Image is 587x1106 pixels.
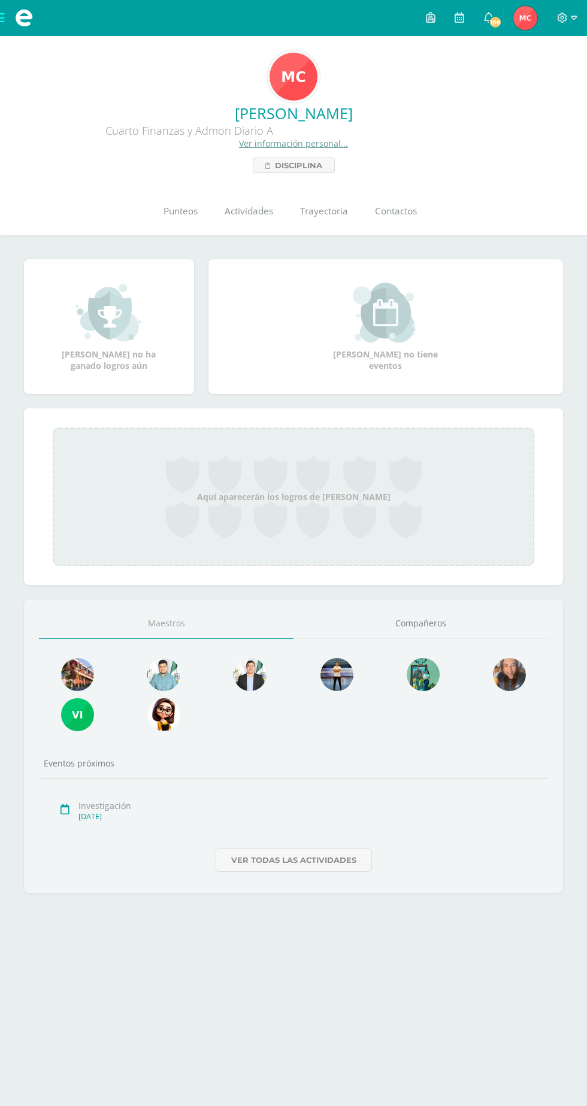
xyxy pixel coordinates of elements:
span: Punteos [164,205,198,217]
div: [PERSON_NAME] no ha ganado logros aún [49,283,169,371]
div: Aquí aparecerán los logros de [PERSON_NAME] [53,428,534,566]
img: 7368d688e84aafb8f352c43143377faa.png [270,53,317,101]
img: f42db2dd1cd36b3b6e69d82baa85bd48.png [407,658,440,691]
a: Contactos [361,187,430,235]
a: Compañeros [293,608,548,639]
span: Actividades [225,205,273,217]
div: [DATE] [78,811,535,822]
a: Maestros [39,608,293,639]
a: [PERSON_NAME] [10,103,577,123]
span: Contactos [375,205,417,217]
a: Ver información personal... [239,138,348,149]
img: d53a6cbdd07aaf83c60ff9fb8bbf0950.png [493,658,526,691]
img: 86ad762a06db99f3d783afd7c36c2468.png [61,698,94,731]
img: achievement_small.png [76,283,141,343]
img: d582243b974c2045ac8dbc0446ec51e5.png [147,698,180,731]
div: Cuarto Finanzas y Admon Diario A [10,123,369,138]
a: Trayectoria [286,187,361,235]
a: Disciplina [253,157,335,173]
span: 108 [489,16,502,29]
img: e29994105dc3c498302d04bab28faecd.png [61,658,94,691]
a: Ver todas las actividades [216,849,372,872]
img: 0f63e8005e7200f083a8d258add6f512.png [147,658,180,691]
span: Disciplina [275,158,322,172]
a: Actividades [211,187,286,235]
img: event_small.png [353,283,418,343]
div: Eventos próximos [39,757,548,769]
span: Trayectoria [300,205,348,217]
div: Investigación [78,800,535,811]
div: [PERSON_NAME] no tiene eventos [326,283,446,371]
img: 62c276f9e5707e975a312ba56e3c64d5.png [320,658,353,691]
a: Punteos [150,187,211,235]
img: 2a5195d5bcc98d37e95be5160e929d36.png [234,658,267,691]
img: 69f303fc39f837cd9983a5abc81b3825.png [513,6,537,30]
